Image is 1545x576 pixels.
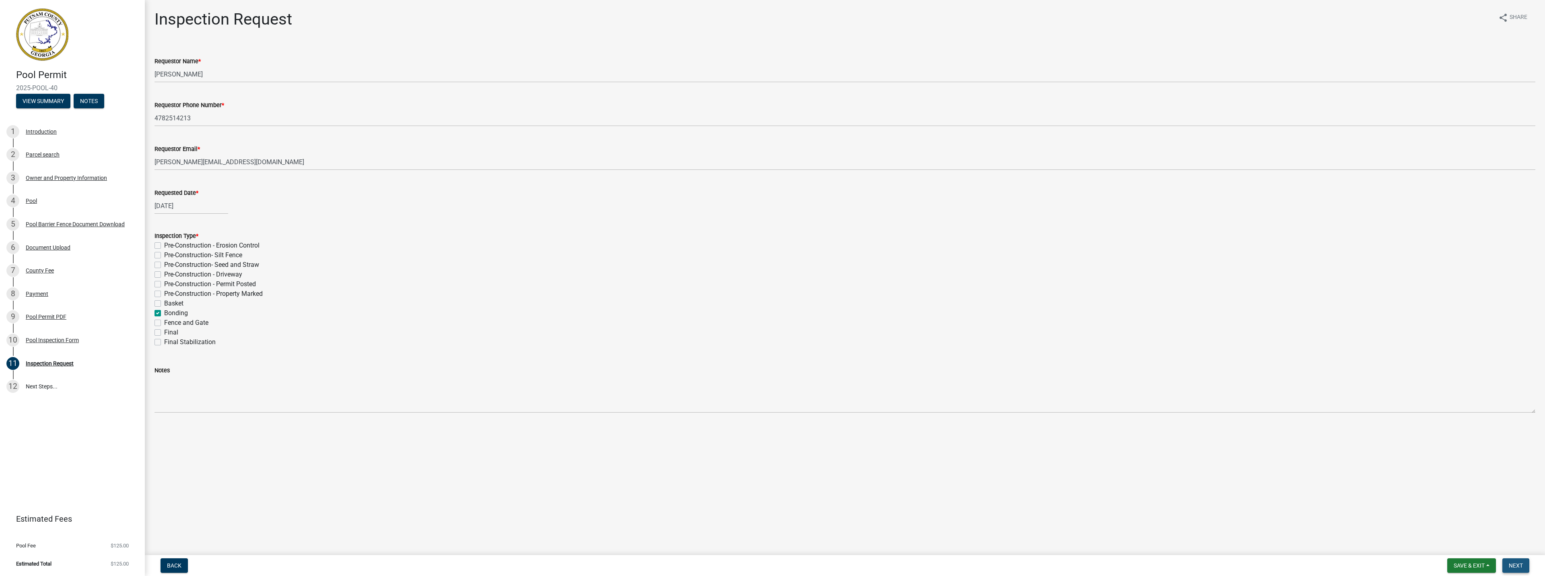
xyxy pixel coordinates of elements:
[154,198,228,214] input: mm/dd/yyyy
[164,318,208,328] label: Fence and Gate
[6,287,19,300] div: 8
[6,264,19,277] div: 7
[164,328,178,337] label: Final
[26,337,79,343] div: Pool Inspection Form
[6,194,19,207] div: 4
[164,250,242,260] label: Pre-Construction- Silt Fence
[6,171,19,184] div: 3
[16,84,129,92] span: 2025-POOL-40
[1447,558,1496,573] button: Save & Exit
[111,543,129,548] span: $125.00
[1492,10,1534,25] button: shareShare
[16,561,51,566] span: Estimated Total
[164,299,183,308] label: Basket
[164,337,216,347] label: Final Stabilization
[154,368,170,374] label: Notes
[6,241,19,254] div: 6
[154,190,198,196] label: Requested Date
[1509,562,1523,569] span: Next
[1510,13,1527,23] span: Share
[26,152,60,157] div: Parcel search
[6,148,19,161] div: 2
[1502,558,1529,573] button: Next
[26,291,48,297] div: Payment
[164,260,259,270] label: Pre-Construction- Seed and Straw
[6,511,132,527] a: Estimated Fees
[6,357,19,370] div: 11
[161,558,188,573] button: Back
[154,59,201,64] label: Requestor Name
[164,241,260,250] label: Pre-Construction - Erosion Control
[6,380,19,393] div: 12
[26,314,66,320] div: Pool Permit PDF
[16,543,36,548] span: Pool Fee
[111,561,129,566] span: $125.00
[26,268,54,273] div: County Fee
[26,175,107,181] div: Owner and Property Information
[154,233,198,239] label: Inspection Type
[74,98,104,105] wm-modal-confirm: Notes
[16,8,68,61] img: Putnam County, Georgia
[1454,562,1485,569] span: Save & Exit
[167,562,181,569] span: Back
[26,221,125,227] div: Pool Barrier Fence Document Download
[6,125,19,138] div: 1
[26,361,74,366] div: Inspection Request
[164,308,188,318] label: Bonding
[16,69,138,81] h4: Pool Permit
[154,147,200,152] label: Requestor Email
[1498,13,1508,23] i: share
[164,270,242,279] label: Pre-Construction - Driveway
[6,334,19,347] div: 10
[164,289,263,299] label: Pre-Construction - Property Marked
[154,10,292,29] h1: Inspection Request
[74,94,104,108] button: Notes
[6,310,19,323] div: 9
[16,98,70,105] wm-modal-confirm: Summary
[26,198,37,204] div: Pool
[154,103,224,108] label: Requestor Phone Number
[26,129,57,134] div: Introduction
[26,245,70,250] div: Document Upload
[164,279,256,289] label: Pre-Construction - Permit Posted
[6,218,19,231] div: 5
[16,94,70,108] button: View Summary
